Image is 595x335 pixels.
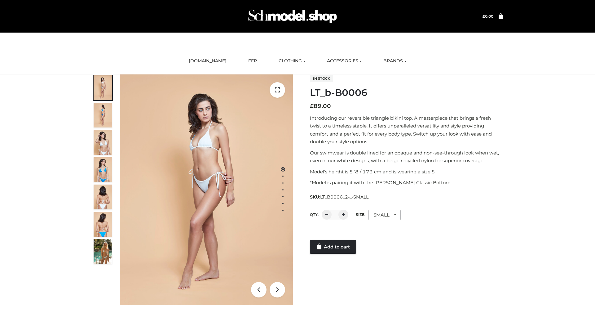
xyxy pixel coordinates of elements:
[274,54,310,68] a: CLOTHING
[310,87,503,98] h1: LT_b-B0006
[310,75,333,82] span: In stock
[483,14,485,19] span: £
[94,103,112,127] img: ArielClassicBikiniTop_CloudNine_AzureSky_OW114ECO_2-scaled.jpg
[310,103,331,109] bdi: 89.00
[310,179,503,187] p: *Model is pairing it with the [PERSON_NAME] Classic Bottom
[310,114,503,146] p: Introducing our reversible triangle bikini top. A masterpiece that brings a fresh twist to a time...
[94,212,112,237] img: ArielClassicBikiniTop_CloudNine_AzureSky_OW114ECO_8-scaled.jpg
[184,54,231,68] a: [DOMAIN_NAME]
[310,103,314,109] span: £
[246,4,339,29] img: Schmodel Admin 964
[320,194,368,200] span: LT_B0006_2-_-SMALL
[310,193,369,201] span: SKU:
[356,212,365,217] label: Size:
[94,130,112,155] img: ArielClassicBikiniTop_CloudNine_AzureSky_OW114ECO_3-scaled.jpg
[310,212,319,217] label: QTY:
[94,157,112,182] img: ArielClassicBikiniTop_CloudNine_AzureSky_OW114ECO_4-scaled.jpg
[310,168,503,176] p: Model’s height is 5 ‘8 / 173 cm and is wearing a size S.
[310,240,356,254] a: Add to cart
[94,75,112,100] img: ArielClassicBikiniTop_CloudNine_AzureSky_OW114ECO_1-scaled.jpg
[310,149,503,165] p: Our swimwear is double lined for an opaque and non-see-through look when wet, even in our white d...
[379,54,411,68] a: BRANDS
[483,14,493,19] a: £0.00
[322,54,366,68] a: ACCESSORIES
[120,74,293,305] img: ArielClassicBikiniTop_CloudNine_AzureSky_OW114ECO_1
[483,14,493,19] bdi: 0.00
[244,54,262,68] a: FFP
[368,210,401,220] div: SMALL
[94,185,112,209] img: ArielClassicBikiniTop_CloudNine_AzureSky_OW114ECO_7-scaled.jpg
[94,239,112,264] img: Arieltop_CloudNine_AzureSky2.jpg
